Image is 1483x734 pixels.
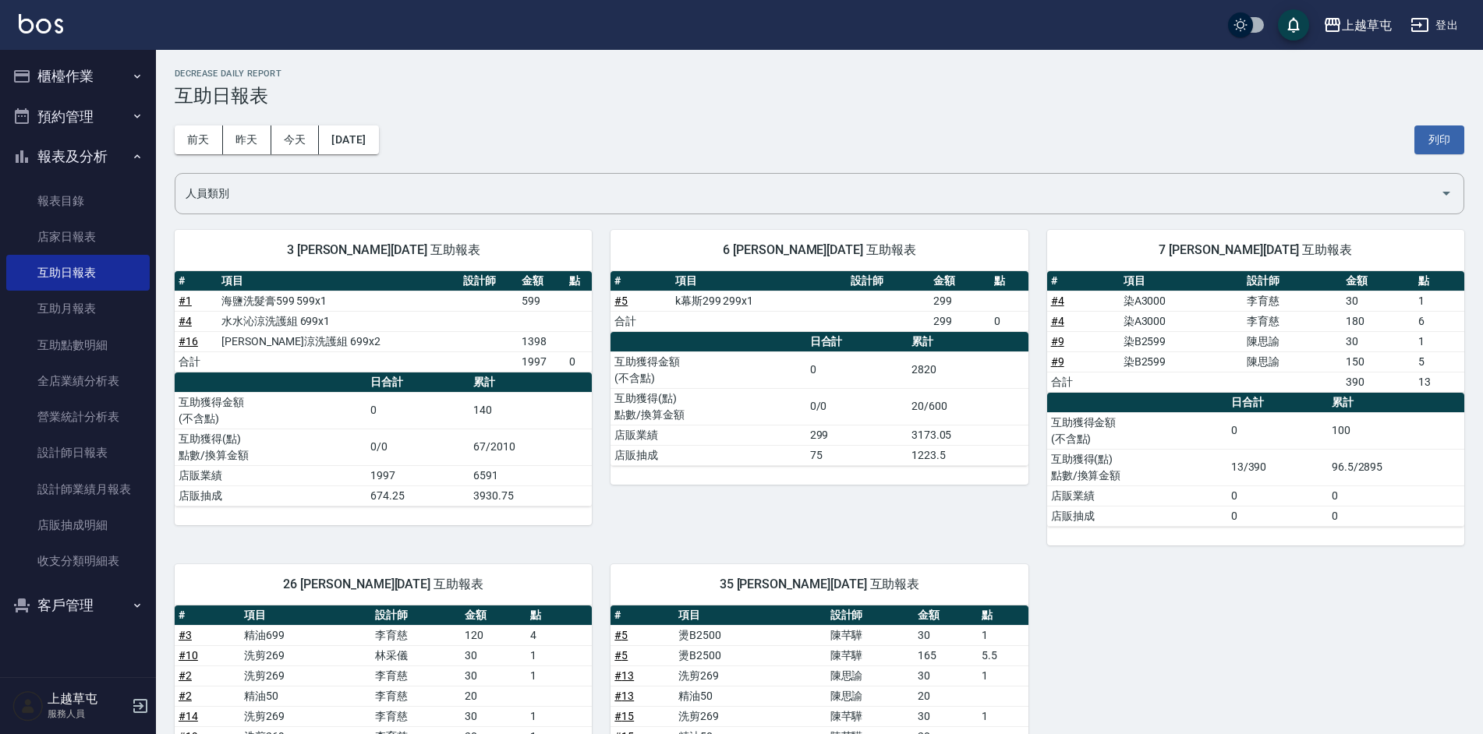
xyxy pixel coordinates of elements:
[175,372,592,506] table: a dense table
[6,543,150,579] a: 收支分類明細表
[469,392,592,429] td: 140
[518,271,565,291] th: 金額
[175,125,223,154] button: 前天
[1120,271,1244,291] th: 項目
[1047,412,1227,449] td: 互助獲得金額 (不含點)
[6,327,150,363] a: 互助點數明細
[1414,125,1464,154] button: 列印
[806,332,908,352] th: 日合計
[847,271,929,291] th: 設計師
[908,332,1028,352] th: 累計
[1414,372,1464,392] td: 13
[1051,295,1064,307] a: #4
[978,625,1028,645] td: 1
[179,669,192,682] a: #2
[1434,181,1459,206] button: Open
[611,332,1028,466] table: a dense table
[48,691,127,707] h5: 上越草屯
[240,605,371,626] th: 項目
[48,707,127,721] p: 服務人員
[526,625,592,645] td: 4
[990,271,1028,291] th: 點
[674,645,826,665] td: 燙B2500
[526,645,592,665] td: 1
[1227,506,1328,526] td: 0
[469,372,592,393] th: 累計
[1342,372,1414,392] td: 390
[614,710,634,722] a: #15
[461,625,526,645] td: 120
[565,351,593,372] td: 0
[826,706,914,726] td: 陳芊驊
[1047,271,1464,393] table: a dense table
[182,180,1434,207] input: 人員名稱
[371,706,461,726] td: 李育慈
[806,351,908,388] td: 0
[526,605,592,626] th: 點
[674,625,826,645] td: 燙B2500
[193,577,573,592] span: 26 [PERSON_NAME][DATE] 互助報表
[240,665,371,686] td: 洗剪269
[1342,351,1414,372] td: 150
[1278,9,1309,41] button: save
[914,605,978,626] th: 金額
[218,311,459,331] td: 水水沁涼洗護組 699x1
[469,465,592,485] td: 6591
[611,425,805,445] td: 店販業績
[461,706,526,726] td: 30
[175,351,218,372] td: 合計
[674,605,826,626] th: 項目
[611,271,671,291] th: #
[1047,506,1227,526] td: 店販抽成
[179,335,198,348] a: #16
[371,625,461,645] td: 李育慈
[806,445,908,465] td: 75
[1051,315,1064,327] a: #4
[614,295,628,307] a: #5
[179,295,192,307] a: #1
[611,311,671,331] td: 合計
[175,85,1464,107] h3: 互助日報表
[371,605,461,626] th: 設計師
[908,425,1028,445] td: 3173.05
[366,372,469,393] th: 日合計
[1227,485,1328,506] td: 0
[1342,331,1414,351] td: 30
[1047,449,1227,485] td: 互助獲得(點) 點數/換算金額
[1414,351,1464,372] td: 5
[806,425,908,445] td: 299
[914,645,978,665] td: 165
[826,605,914,626] th: 設計師
[611,351,805,388] td: 互助獲得金額 (不含點)
[614,690,634,702] a: #13
[6,97,150,137] button: 預約管理
[6,585,150,626] button: 客戶管理
[1227,449,1328,485] td: 13/390
[461,665,526,686] td: 30
[12,690,44,722] img: Person
[6,507,150,543] a: 店販抽成明細
[526,665,592,686] td: 1
[175,429,366,465] td: 互助獲得(點) 點數/換算金額
[614,669,634,682] a: #13
[6,363,150,399] a: 全店業績分析表
[6,471,150,507] a: 設計師業績月報表
[218,271,459,291] th: 項目
[1317,9,1398,41] button: 上越草屯
[1414,291,1464,311] td: 1
[671,291,848,311] td: k幕斯299 299x1
[1243,351,1342,372] td: 陳思諭
[1342,291,1414,311] td: 30
[1047,372,1120,392] td: 合計
[826,625,914,645] td: 陳芊驊
[371,665,461,686] td: 李育慈
[611,445,805,465] td: 店販抽成
[240,645,371,665] td: 洗剪269
[611,605,674,626] th: #
[175,69,1464,79] h2: Decrease Daily Report
[826,645,914,665] td: 陳芊驊
[929,271,989,291] th: 金額
[629,577,1009,592] span: 35 [PERSON_NAME][DATE] 互助報表
[908,351,1028,388] td: 2820
[1047,393,1464,527] table: a dense table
